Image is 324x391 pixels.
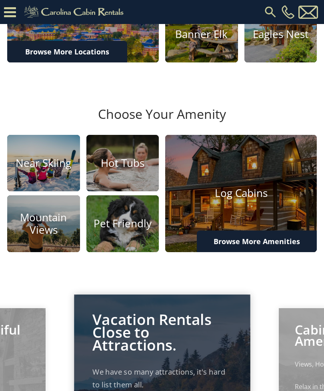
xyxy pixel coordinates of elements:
h4: Mountain Views [7,211,80,236]
a: Hot Tubs [86,135,159,192]
a: Pet Friendly [86,195,159,252]
p: Vacation Rentals Close to Attractions. [92,313,232,352]
h4: Pet Friendly [86,217,159,230]
a: Near Skiing [7,135,80,192]
a: Banner Elk [165,6,238,63]
a: [PHONE_NUMBER] [280,5,296,19]
img: Khaki-logo.png [20,4,130,20]
a: Eagles Nest [244,6,317,63]
h4: Hot Tubs [86,157,159,169]
h4: Eagles Nest [244,28,317,40]
a: Mountain Views [7,195,80,252]
h4: Log Cabins [165,187,317,200]
a: Browse More Locations [7,41,127,62]
h4: Banner Elk [165,28,238,40]
a: Browse More Amenities [197,231,317,252]
h3: Choose Your Amenity [6,106,318,134]
img: search-regular.svg [263,5,278,19]
a: Log Cabins [165,135,317,252]
h4: Near Skiing [7,157,80,169]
